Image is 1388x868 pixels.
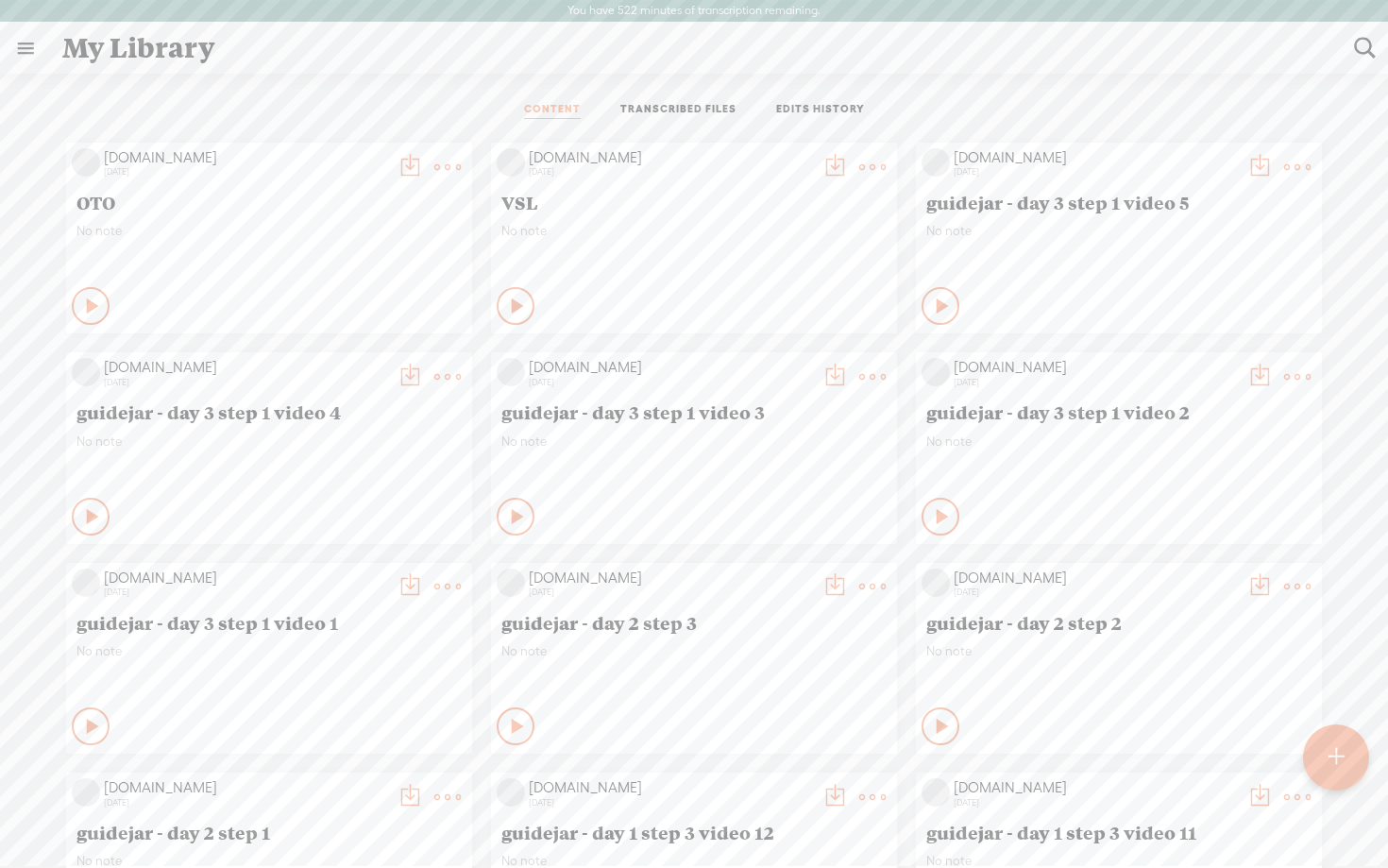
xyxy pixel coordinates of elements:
div: [DOMAIN_NAME] [104,778,387,797]
img: videoLoading.png [922,148,950,177]
span: guidejar - day 3 step 1 video 3 [501,400,887,423]
span: OTO [76,191,462,213]
img: videoLoading.png [497,358,525,386]
img: videoLoading.png [72,569,100,597]
img: videoLoading.png [497,148,525,177]
span: guidejar - day 3 step 1 video 4 [76,400,462,423]
span: guidejar - day 2 step 3 [501,611,887,634]
span: No note [76,643,462,659]
span: No note [926,434,1312,450]
div: [DATE] [529,797,812,808]
img: videoLoading.png [922,778,950,807]
span: guidejar - day 2 step 1 [76,821,462,843]
span: guidejar - day 1 step 3 video 12 [501,821,887,843]
span: No note [501,223,887,239]
div: [DATE] [529,377,812,388]
div: [DATE] [104,166,387,178]
span: No note [501,434,887,450]
div: [DATE] [954,166,1237,178]
div: [DOMAIN_NAME] [529,358,812,377]
span: guidejar - day 3 step 1 video 5 [926,191,1312,213]
span: No note [926,643,1312,659]
img: videoLoading.png [497,778,525,807]
span: guidejar - day 3 step 1 video 1 [76,611,462,634]
span: VSL [501,191,887,213]
div: [DOMAIN_NAME] [104,148,387,167]
img: videoLoading.png [72,358,100,386]
a: CONTENT [524,102,581,119]
span: No note [501,643,887,659]
span: guidejar - day 1 step 3 video 11 [926,821,1312,843]
div: [DATE] [104,587,387,598]
div: [DOMAIN_NAME] [954,148,1237,167]
img: videoLoading.png [922,358,950,386]
div: [DATE] [104,377,387,388]
span: guidejar - day 2 step 2 [926,611,1312,634]
span: guidejar - day 3 step 1 video 2 [926,400,1312,423]
div: [DATE] [954,587,1237,598]
div: [DATE] [529,587,812,598]
span: No note [76,223,462,239]
span: No note [926,223,1312,239]
div: [DATE] [954,377,1237,388]
div: [DATE] [104,797,387,808]
a: TRANSCRIBED FILES [620,102,736,119]
img: videoLoading.png [72,778,100,807]
label: You have 522 minutes of transcription remaining. [567,4,821,19]
div: [DOMAIN_NAME] [529,778,812,797]
div: [DOMAIN_NAME] [104,358,387,377]
div: [DATE] [529,166,812,178]
div: [DOMAIN_NAME] [529,569,812,587]
div: [DOMAIN_NAME] [529,148,812,167]
span: No note [76,434,462,450]
div: [DOMAIN_NAME] [954,569,1237,587]
div: [DOMAIN_NAME] [954,358,1237,377]
img: videoLoading.png [922,569,950,597]
div: [DOMAIN_NAME] [954,778,1237,797]
a: EDITS HISTORY [776,102,865,119]
img: videoLoading.png [497,569,525,597]
div: [DATE] [954,797,1237,808]
div: [DOMAIN_NAME] [104,569,387,587]
img: videoLoading.png [72,148,100,177]
div: My Library [49,24,1341,73]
